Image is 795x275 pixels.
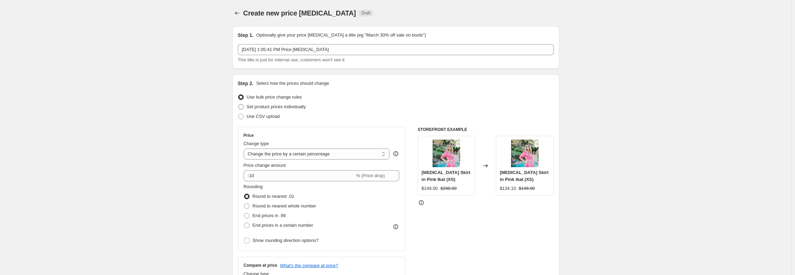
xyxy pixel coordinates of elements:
h3: Price [244,133,254,138]
input: 30% off holiday sale [238,44,554,55]
span: Price change amount [244,163,286,168]
button: What's the compare at price? [280,263,338,268]
span: Use CSV upload [247,114,280,119]
span: % (Price drop) [356,173,385,178]
span: Show rounding direction options? [253,238,319,243]
h2: Step 2. [238,80,254,87]
strike: $298.00 [441,185,457,192]
strike: $149.00 [519,185,535,192]
span: Set product prices individually [247,104,306,109]
span: Change type [244,141,269,146]
p: Optionally give your price [MEDICAL_DATA] a title (eg "March 30% off sale on boots") [256,32,426,39]
h3: Compare at price [244,263,277,268]
span: Draft [361,10,370,16]
span: End prices in .99 [253,213,286,218]
input: -15 [244,170,355,181]
p: Select how the prices should change [256,80,329,87]
span: [MEDICAL_DATA] Skirt in Pink Ikat (XS) [422,170,470,182]
span: This title is just for internal use, customers won't see it [238,57,344,62]
h2: Step 1. [238,32,254,39]
span: Create new price [MEDICAL_DATA] [243,9,356,17]
span: Use bulk price change rules [247,94,302,100]
span: [MEDICAL_DATA] Skirt in Pink Ikat (XS) [500,170,549,182]
span: End prices in a certain number [253,223,313,228]
div: $149.00 [422,185,438,192]
div: $134.10 [500,185,516,192]
div: help [392,150,399,157]
h6: STOREFRONT EXAMPLE [418,127,554,132]
span: Round to nearest .01 [253,194,294,199]
img: IMG_0599_Facetune_08-09-2021-22-49-56_80x.jpg [433,140,460,167]
img: IMG_0599_Facetune_08-09-2021-22-49-56_80x.jpg [511,140,539,167]
button: Price change jobs [232,8,242,18]
span: Rounding [244,184,263,189]
span: Round to nearest whole number [253,203,316,208]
